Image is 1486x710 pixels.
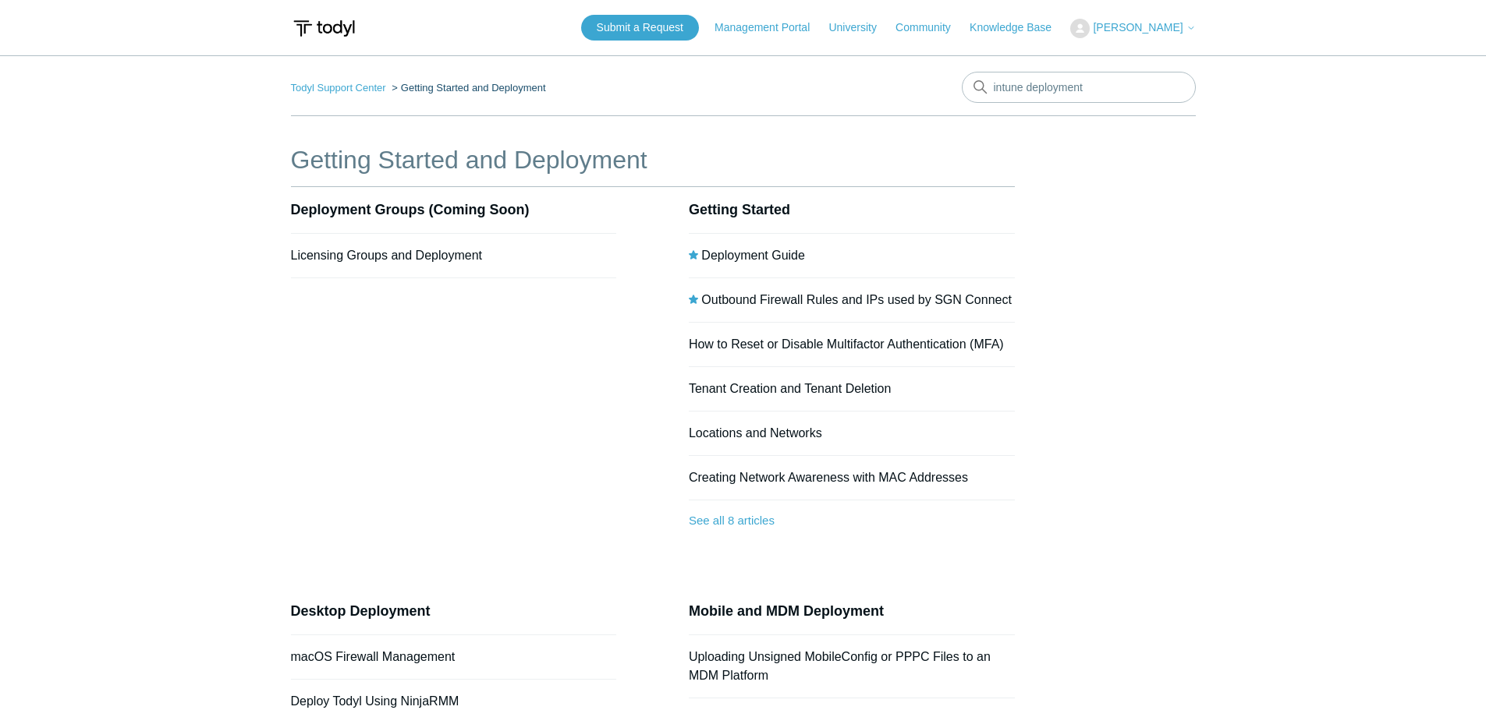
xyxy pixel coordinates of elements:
a: Creating Network Awareness with MAC Addresses [689,471,968,484]
a: How to Reset or Disable Multifactor Authentication (MFA) [689,337,1004,351]
a: Licensing Groups and Deployment [291,249,482,262]
a: Tenant Creation and Tenant Deletion [689,382,891,395]
a: Mobile and MDM Deployment [689,603,884,619]
a: Community [896,19,966,36]
h1: Getting Started and Deployment [291,141,1015,178]
a: Getting Started [689,202,790,217]
svg: Promoted article [689,295,698,304]
a: University [828,19,892,36]
li: Getting Started and Deployment [388,82,545,94]
input: Search [962,72,1196,103]
a: Outbound Firewall Rules and IPs used by SGN Connect [701,293,1012,306]
a: Uploading Unsigned MobileConfig or PPPC Files to an MDM Platform [689,650,991,682]
a: Knowledge Base [970,19,1067,36]
a: Submit a Request [581,15,699,41]
a: Deployment Groups (Coming Soon) [291,202,530,217]
span: [PERSON_NAME] [1093,21,1183,34]
img: Todyl Support Center Help Center home page [291,14,357,43]
a: See all 8 articles [689,500,1015,542]
a: Todyl Support Center [291,82,386,94]
a: macOS Firewall Management [291,650,456,663]
li: Todyl Support Center [291,82,389,94]
svg: Promoted article [689,250,698,260]
a: Locations and Networks [689,426,822,440]
a: Deployment Guide [701,249,805,262]
a: Deploy Todyl Using NinjaRMM [291,694,459,708]
a: Desktop Deployment [291,603,431,619]
button: [PERSON_NAME] [1070,19,1195,38]
a: Management Portal [715,19,825,36]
